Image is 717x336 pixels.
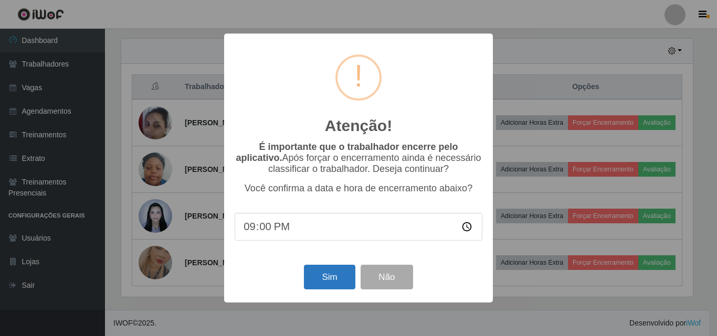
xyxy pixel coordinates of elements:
[325,116,392,135] h2: Atenção!
[236,142,458,163] b: É importante que o trabalhador encerre pelo aplicativo.
[361,265,413,289] button: Não
[235,183,482,194] p: Você confirma a data e hora de encerramento abaixo?
[304,265,355,289] button: Sim
[235,142,482,175] p: Após forçar o encerramento ainda é necessário classificar o trabalhador. Deseja continuar?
